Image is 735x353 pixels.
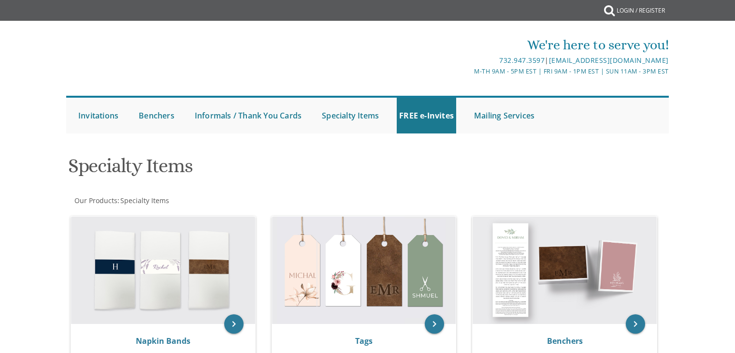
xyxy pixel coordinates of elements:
[272,217,456,324] img: Tags
[76,98,121,133] a: Invitations
[499,56,545,65] a: 732.947.3597
[472,98,537,133] a: Mailing Services
[136,336,190,346] a: Napkin Bands
[355,336,373,346] a: Tags
[549,56,669,65] a: [EMAIL_ADDRESS][DOMAIN_NAME]
[319,98,381,133] a: Specialty Items
[192,98,304,133] a: Informals / Thank You Cards
[547,336,583,346] a: Benchers
[71,217,255,324] img: Napkin Bands
[268,66,669,76] div: M-Th 9am - 5pm EST | Fri 9am - 1pm EST | Sun 11am - 3pm EST
[119,196,169,205] a: Specialty Items
[626,314,645,334] a: keyboard_arrow_right
[268,55,669,66] div: |
[268,35,669,55] div: We're here to serve you!
[397,98,456,133] a: FREE e-Invites
[120,196,169,205] span: Specialty Items
[224,314,244,334] a: keyboard_arrow_right
[473,217,657,324] img: Benchers
[425,314,444,334] a: keyboard_arrow_right
[66,196,368,206] div: :
[136,98,177,133] a: Benchers
[73,196,117,205] a: Our Products
[68,155,462,184] h1: Specialty Items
